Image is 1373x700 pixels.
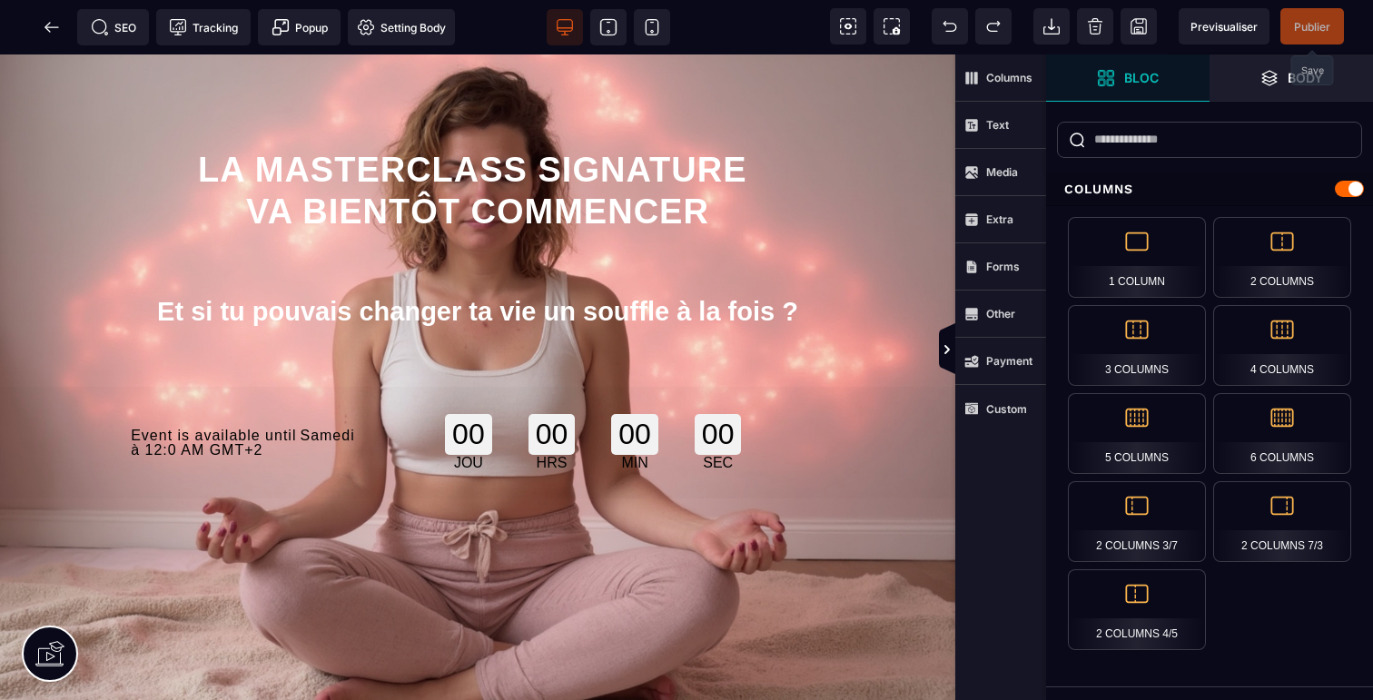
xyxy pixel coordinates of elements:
[91,18,136,36] span: SEO
[830,8,866,44] span: View components
[1210,54,1373,102] span: Open Layer Manager
[695,360,742,400] div: 00
[986,165,1018,179] strong: Media
[528,360,576,400] div: 00
[445,400,492,417] div: JOU
[1179,8,1269,44] span: Preview
[1213,393,1351,474] div: 6 Columns
[1046,173,1373,206] div: Columns
[1068,481,1206,562] div: 2 Columns 3/7
[695,400,742,417] div: SEC
[986,307,1015,320] strong: Other
[611,400,658,417] div: MIN
[272,18,328,36] span: Popup
[1124,71,1159,84] strong: Bloc
[986,71,1032,84] strong: Columns
[874,8,910,44] span: Screenshot
[528,400,576,417] div: HRS
[1068,305,1206,386] div: 3 Columns
[157,242,798,271] b: Et si tu pouvais changer ta vie un souffle à la fois ?
[1046,54,1210,102] span: Open Blocks
[611,360,658,400] div: 00
[445,360,492,400] div: 00
[169,18,238,36] span: Tracking
[1068,217,1206,298] div: 1 Column
[986,354,1032,368] strong: Payment
[986,212,1013,226] strong: Extra
[1190,20,1258,34] span: Previsualiser
[986,260,1020,273] strong: Forms
[1288,71,1323,84] strong: Body
[1068,393,1206,474] div: 5 Columns
[1213,217,1351,298] div: 2 Columns
[27,86,928,187] h1: LA MASTERCLASS SIGNATURE VA BIENTÔT COMMENCER
[986,402,1027,416] strong: Custom
[131,373,296,389] span: Event is available until
[1213,305,1351,386] div: 4 Columns
[986,118,1009,132] strong: Text
[357,18,446,36] span: Setting Body
[1213,481,1351,562] div: 2 Columns 7/3
[1068,569,1206,650] div: 2 Columns 4/5
[131,373,355,403] span: Samedi à 12:0 AM GMT+2
[1294,20,1330,34] span: Publier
